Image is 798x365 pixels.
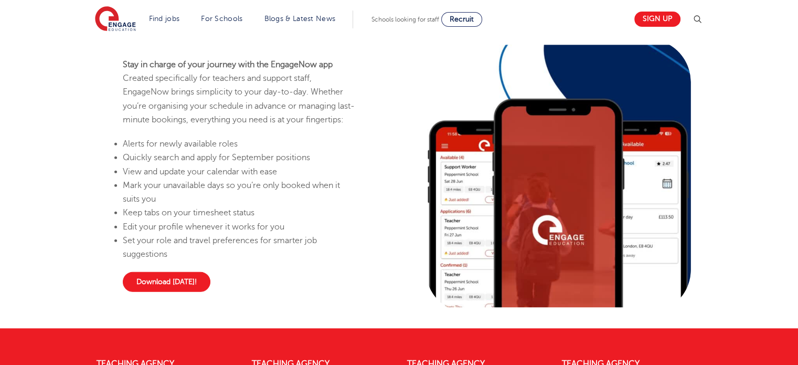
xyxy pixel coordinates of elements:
img: Engage Education [95,6,136,33]
a: Recruit [441,12,482,27]
span: Schools looking for staff [371,16,439,23]
a: For Schools [201,15,242,23]
li: Set your role and travel preferences for smarter job suggestions [123,234,357,262]
li: Alerts for newly available roles [123,137,357,151]
li: View and update your calendar with ease [123,164,357,178]
p: Created specifically for teachers and support staff, EngageNow brings simplicity to your day-to-d... [123,57,357,126]
strong: Stay in charge of your journey with the EngageNow app [123,59,333,69]
li: Quickly search and apply for September positions [123,151,357,164]
a: Sign up [634,12,680,27]
a: Blogs & Latest News [264,15,336,23]
span: Recruit [450,15,474,23]
a: Find jobs [149,15,180,23]
li: Edit your profile whenever it works for you [123,220,357,233]
li: Mark your unavailable days so you’re only booked when it suits you [123,178,357,206]
a: Download [DATE]! [123,272,210,291]
li: Keep tabs on your timesheet status [123,206,357,220]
